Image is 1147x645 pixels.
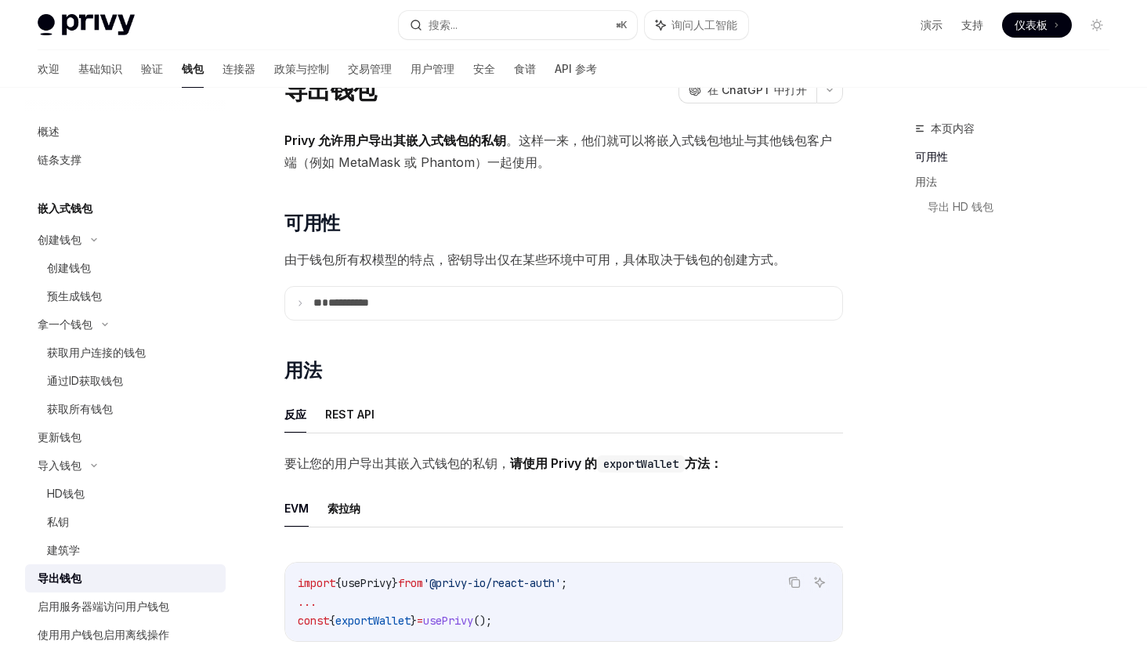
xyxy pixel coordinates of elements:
[25,395,226,423] a: 获取所有钱包
[423,614,473,628] span: usePrivy
[47,487,85,500] font: HD钱包
[931,121,975,135] font: 本页内容
[25,282,226,310] a: 预生成钱包
[915,175,937,188] font: 用法
[473,614,492,628] span: ();
[25,339,226,367] a: 获取用户连接的钱包
[38,201,92,215] font: 嵌入式钱包
[473,50,495,88] a: 安全
[561,576,567,590] span: ;
[141,62,163,75] font: 验证
[417,614,423,628] span: =
[38,14,135,36] img: 灯光标志
[274,62,329,75] font: 政策与控制
[928,194,1122,219] a: 导出 HD 钱包
[182,50,204,88] a: 钱包
[335,614,411,628] span: exportWallet
[38,430,81,444] font: 更新钱包
[47,346,146,359] font: 获取用户连接的钱包
[621,19,628,31] font: K
[473,62,495,75] font: 安全
[47,543,80,556] font: 建筑学
[284,490,309,527] button: EVM
[915,150,948,163] font: 可用性
[298,576,335,590] span: import
[429,18,458,31] font: 搜索...
[392,576,398,590] span: }
[38,125,60,138] font: 概述
[597,455,685,473] code: exportWallet
[284,76,376,104] font: 导出钱包
[809,572,830,592] button: 询问人工智能
[671,18,737,31] font: 询问人工智能
[38,233,81,246] font: 创建钱包
[25,508,226,536] a: 私钥
[38,62,60,75] font: 欢迎
[928,200,993,213] font: 导出 HD 钱包
[411,62,454,75] font: 用户管理
[47,374,123,387] font: 通过ID获取钱包
[348,62,392,75] font: 交易管理
[141,50,163,88] a: 验证
[327,490,360,527] button: 索拉纳
[38,628,169,641] font: 使用用户钱包启用离线操作
[961,18,983,31] font: 支持
[274,50,329,88] a: 政策与控制
[38,458,81,472] font: 导入钱包
[38,50,60,88] a: 欢迎
[1015,18,1047,31] font: 仪表板
[411,50,454,88] a: 用户管理
[961,17,983,33] a: 支持
[514,62,536,75] font: 食谱
[25,118,226,146] a: 概述
[399,11,636,39] button: 搜索...⌘K
[555,50,597,88] a: API 参考
[223,62,255,75] font: 连接器
[38,600,169,613] font: 启用服务器端访问用户钱包
[25,254,226,282] a: 创建钱包
[784,572,805,592] button: 复制代码块中的内容
[335,576,342,590] span: {
[47,261,91,274] font: 创建钱包
[78,62,122,75] font: 基础知识
[298,595,317,609] span: ...
[342,576,392,590] span: usePrivy
[555,62,597,75] font: API 参考
[47,289,102,303] font: 预生成钱包
[47,515,69,528] font: 私钥
[514,50,536,88] a: 食谱
[284,408,306,421] font: 反应
[284,212,339,234] font: 可用性
[411,614,417,628] span: }
[510,455,597,471] font: 请使用 Privy 的
[223,50,255,88] a: 连接器
[645,11,748,39] button: 询问人工智能
[284,396,306,433] button: 反应
[921,17,943,33] a: 演示
[78,50,122,88] a: 基础知识
[25,564,226,592] a: 导出钱包
[25,592,226,621] a: 启用服务器端访问用户钱包
[915,169,1122,194] a: 用法
[38,571,81,585] font: 导出钱包
[284,455,510,471] font: 要让您的用户导出其嵌入式钱包的私钥，
[38,317,92,331] font: 拿一个钱包
[707,83,807,96] font: 在 ChatGPT 中打开
[25,423,226,451] a: 更新钱包
[284,359,321,382] font: 用法
[182,62,204,75] font: 钱包
[284,132,832,170] font: 。这样一来，他们就可以将嵌入式钱包地址与其他钱包客户端（例如 MetaMask 或 Phantom）一起使用。
[915,144,1122,169] a: 可用性
[284,132,506,148] font: Privy 允许用户导出其嵌入式钱包的私钥
[298,614,329,628] span: const
[25,536,226,564] a: 建筑学
[678,77,816,103] button: 在 ChatGPT 中打开
[284,252,786,267] font: 由于钱包所有权模型的特点，密钥导出仅在某些环境中可用，具体取决于钱包的创建方式。
[616,19,621,31] font: ⌘
[38,153,81,166] font: 链条支撑
[325,396,374,433] button: REST API
[685,455,722,471] font: 方法：
[348,50,392,88] a: 交易管理
[284,502,309,515] font: EVM
[327,502,360,515] font: 索拉纳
